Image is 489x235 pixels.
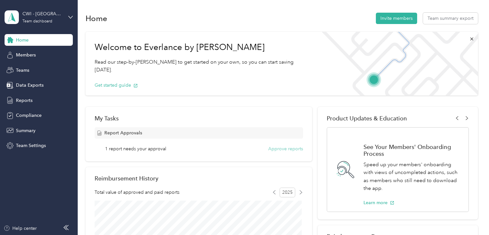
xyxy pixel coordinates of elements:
[95,175,158,182] h2: Reimbursement History
[105,145,166,152] span: 1 report needs your approval
[315,32,478,95] img: Welcome to everlance
[95,189,179,196] span: Total value of approved and paid reports
[16,112,42,119] span: Compliance
[423,13,478,24] button: Team summary export
[16,52,36,58] span: Members
[95,42,306,53] h1: Welcome to Everlance by [PERSON_NAME]
[327,115,407,122] span: Product Updates & Education
[268,145,303,152] button: Approve reports
[363,143,461,157] h1: See Your Members' Onboarding Process
[104,130,142,136] span: Report Approvals
[16,127,35,134] span: Summary
[16,67,29,74] span: Teams
[16,142,46,149] span: Team Settings
[4,225,37,232] button: Help center
[16,37,29,43] span: Home
[363,161,461,192] p: Speed up your members' onboarding with views of uncompleted actions, such as members who still ne...
[86,15,107,22] h1: Home
[95,82,138,89] button: Get started guide
[95,58,306,74] p: Read our step-by-[PERSON_NAME] to get started on your own, so you can start saving [DATE].
[16,82,44,89] span: Data Exports
[22,10,63,17] div: CWI - [GEOGRAPHIC_DATA] Region
[16,97,33,104] span: Reports
[376,13,417,24] button: Invite members
[453,199,489,235] iframe: Everlance-gr Chat Button Frame
[95,115,303,122] div: My Tasks
[280,188,295,197] span: 2025
[363,199,394,206] button: Learn more
[22,19,52,23] div: Team dashboard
